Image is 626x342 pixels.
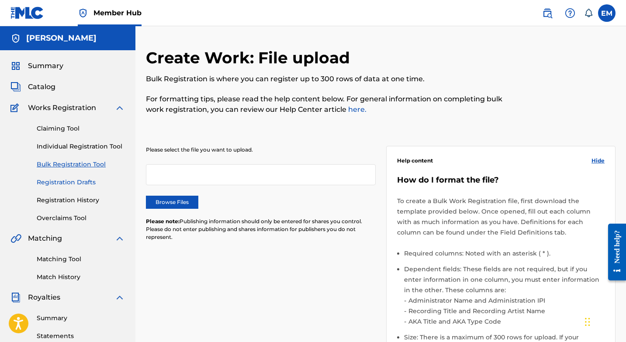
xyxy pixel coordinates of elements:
img: expand [114,103,125,113]
img: expand [114,292,125,303]
p: Bulk Registration is where you can register up to 300 rows of data at one time. [146,74,508,84]
img: MLC Logo [10,7,44,19]
span: Please note: [146,218,180,225]
p: Publishing information should only be entered for shares you control. Please do not enter publish... [146,218,376,241]
div: Notifications [584,9,593,17]
img: Matching [10,233,21,244]
p: To create a Bulk Work Registration file, first download the template provided below. Once opened,... [397,196,605,238]
a: Statements [37,332,125,341]
a: Claiming Tool [37,124,125,133]
span: Help content [397,157,433,165]
img: help [565,8,575,18]
span: Matching [28,233,62,244]
li: Administrator Name and Administration IPI [406,295,605,306]
li: Dependent fields: These fields are not required, but if you enter information in one column, you ... [404,264,605,332]
label: Browse Files [146,196,198,209]
a: Public Search [539,4,556,22]
div: User Menu [598,4,616,22]
img: Top Rightsholder [78,8,88,18]
h5: EUGENE MBUKI [26,33,97,43]
img: search [542,8,553,18]
span: Hide [591,157,605,165]
img: Catalog [10,82,21,92]
a: Individual Registration Tool [37,142,125,151]
span: Member Hub [93,8,142,18]
a: Overclaims Tool [37,214,125,223]
a: Registration History [37,196,125,205]
span: Catalog [28,82,55,92]
a: Matching Tool [37,255,125,264]
li: Recording Title and Recording Artist Name [406,306,605,316]
p: For formatting tips, please read the help content below. For general information on completing bu... [146,94,508,115]
a: Registration Drafts [37,178,125,187]
a: here. [346,105,367,114]
img: Summary [10,61,21,71]
span: Royalties [28,292,60,303]
span: Summary [28,61,63,71]
a: Summary [37,314,125,323]
iframe: Chat Widget [582,300,626,342]
img: Accounts [10,33,21,44]
a: Bulk Registration Tool [37,160,125,169]
div: Drag [585,309,590,335]
h5: How do I format the file? [397,175,605,185]
div: Help [561,4,579,22]
li: Required columns: Noted with an asterisk ( * ). [404,248,605,264]
span: Works Registration [28,103,96,113]
a: Match History [37,273,125,282]
p: Please select the file you want to upload. [146,146,376,154]
a: CatalogCatalog [10,82,55,92]
img: Royalties [10,292,21,303]
h2: Create Work: File upload [146,48,354,68]
a: SummarySummary [10,61,63,71]
img: Works Registration [10,103,22,113]
img: expand [114,233,125,244]
li: AKA Title and AKA Type Code [406,316,605,327]
iframe: Resource Center [602,217,626,287]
